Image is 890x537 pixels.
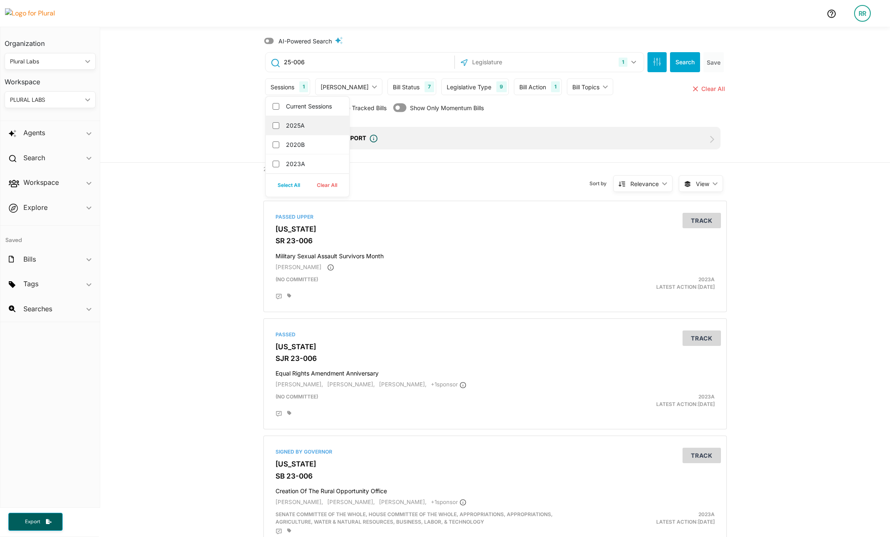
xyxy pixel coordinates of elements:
[276,293,282,300] div: Add Position Statement
[847,2,877,25] a: RR
[698,276,715,282] span: 2023A
[8,513,63,531] button: Export
[327,381,375,388] span: [PERSON_NAME],
[327,499,375,505] span: [PERSON_NAME],
[379,381,427,388] span: [PERSON_NAME],
[276,366,715,377] h4: Equal Rights Amendment Anniversary
[23,178,59,187] h2: Workspace
[286,159,341,168] label: 2023A
[10,96,82,104] div: PLURAL LABS
[276,511,553,525] span: Senate Committee of the Whole, House Committee of the Whole, Appropriations, Appropriations, Agri...
[425,81,434,92] div: 7
[696,179,709,188] span: View
[286,102,341,111] label: Current Sessions
[269,393,570,408] div: (no committee)
[698,511,715,517] span: 2023A
[496,81,506,92] div: 9
[5,8,63,18] img: Logo for Plural
[299,81,308,92] div: 1
[431,499,466,505] span: + 1 sponsor
[23,128,45,137] h2: Agents
[703,52,724,72] button: Save
[276,472,715,480] h3: SB 23-006
[278,37,332,45] span: AI-Powered Search
[276,343,715,351] h3: [US_STATE]
[570,276,721,291] div: Latest Action: [DATE]
[286,121,341,130] label: 2025A
[276,264,321,270] span: [PERSON_NAME]
[589,180,613,187] span: Sort by
[23,255,36,264] h2: Bills
[683,213,721,228] button: Track
[5,70,96,88] h3: Workspace
[393,83,420,91] div: Bill Status
[471,54,561,70] input: Legislature
[551,81,560,92] div: 1
[308,179,346,192] button: Clear All
[276,381,323,388] span: [PERSON_NAME],
[519,83,546,91] div: Bill Action
[410,103,484,112] span: Show Only Momentum Bills
[23,279,38,288] h2: Tags
[701,85,725,92] span: Clear All
[698,393,715,400] span: 2023A
[271,83,294,91] div: Sessions
[276,528,282,535] div: Add Position Statement
[287,411,291,416] div: Add tags
[276,354,715,363] h3: SJR 23-006
[269,179,308,192] button: Select All
[276,411,282,417] div: Add Position Statement
[276,484,715,495] h4: Creation Of The Rural Opportunity Office
[683,330,721,346] button: Track
[854,5,871,22] div: RR
[572,83,599,91] div: Bill Topics
[653,58,661,65] span: Search Filters
[321,83,369,91] div: [PERSON_NAME]
[276,237,715,245] h3: SR 23-006
[286,140,341,149] label: 2020B
[683,448,721,463] button: Track
[23,203,48,212] h2: Explore
[287,528,291,533] div: Add tags
[287,134,366,141] span: Session Activity Report
[269,276,570,291] div: (no committee)
[283,54,452,70] input: Enter keywords, bill # or legislator name
[276,460,715,468] h3: [US_STATE]
[630,179,659,188] div: Relevance
[570,393,721,408] div: Latest Action: [DATE]
[276,213,715,221] div: Passed Upper
[570,511,721,526] div: Latest Action: [DATE]
[276,331,715,338] div: Passed
[19,518,46,525] span: Export
[276,249,715,260] h4: Military Sexual Assault Survivors Month
[431,381,466,388] span: + 1 sponsor
[276,499,323,505] span: [PERSON_NAME],
[691,78,727,99] button: Clear All
[10,57,82,66] div: Plural Labs
[0,226,100,246] h4: Saved
[276,448,715,456] div: Signed by Governor
[615,54,642,70] button: 1
[447,83,491,91] div: Legislative Type
[276,225,715,233] h3: [US_STATE]
[287,293,291,298] div: Add tags
[619,58,627,67] div: 1
[257,163,376,194] div: 220 Results
[330,103,387,112] span: Include Tracked Bills
[379,499,427,505] span: [PERSON_NAME],
[23,153,45,162] h2: Search
[23,304,52,313] h2: Searches
[5,31,96,50] h3: Organization
[670,52,700,72] button: Search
